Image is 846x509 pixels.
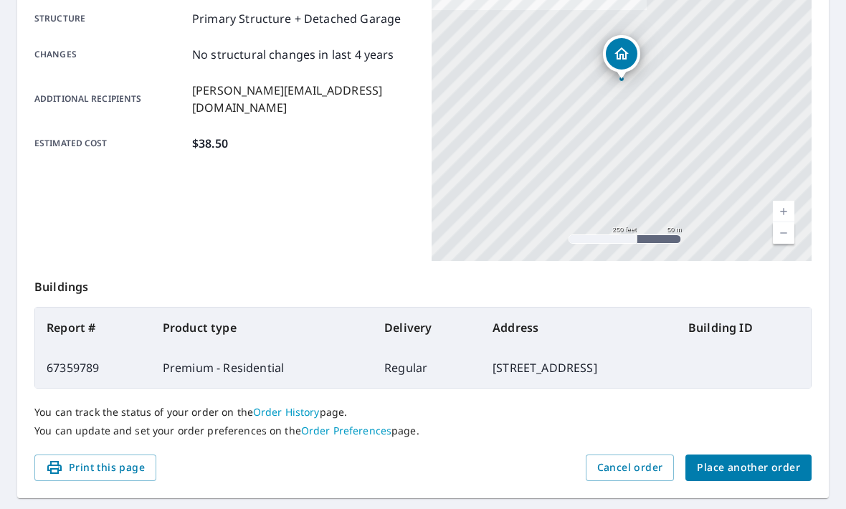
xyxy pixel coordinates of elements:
[35,348,151,388] td: 67359789
[586,455,675,481] button: Cancel order
[481,308,677,348] th: Address
[677,308,811,348] th: Building ID
[151,308,373,348] th: Product type
[697,459,800,477] span: Place another order
[46,459,145,477] span: Print this page
[34,82,186,116] p: Additional recipients
[34,135,186,152] p: Estimated cost
[301,424,391,437] a: Order Preferences
[34,406,812,419] p: You can track the status of your order on the page.
[685,455,812,481] button: Place another order
[34,455,156,481] button: Print this page
[773,201,794,222] a: Current Level 17, Zoom In
[192,135,228,152] p: $38.50
[192,82,414,116] p: [PERSON_NAME][EMAIL_ADDRESS][DOMAIN_NAME]
[151,348,373,388] td: Premium - Residential
[597,459,663,477] span: Cancel order
[192,10,401,27] p: Primary Structure + Detached Garage
[34,46,186,63] p: Changes
[34,424,812,437] p: You can update and set your order preferences on the page.
[192,46,394,63] p: No structural changes in last 4 years
[34,10,186,27] p: Structure
[34,261,812,307] p: Buildings
[773,222,794,244] a: Current Level 17, Zoom Out
[373,348,481,388] td: Regular
[481,348,677,388] td: [STREET_ADDRESS]
[35,308,151,348] th: Report #
[373,308,481,348] th: Delivery
[253,405,320,419] a: Order History
[603,35,640,80] div: Dropped pin, building 1, Residential property, 3025 70th Way SW Tumwater, WA 98512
